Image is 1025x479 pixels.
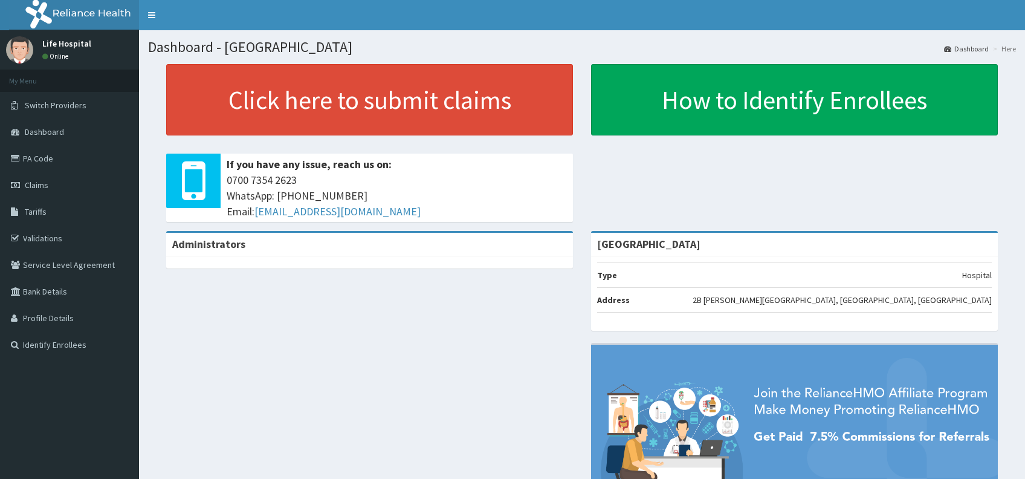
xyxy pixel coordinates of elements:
[42,52,71,60] a: Online
[25,206,47,217] span: Tariffs
[166,64,573,135] a: Click here to submit claims
[693,294,992,306] p: 2B [PERSON_NAME][GEOGRAPHIC_DATA], [GEOGRAPHIC_DATA], [GEOGRAPHIC_DATA]
[254,204,421,218] a: [EMAIL_ADDRESS][DOMAIN_NAME]
[597,270,617,281] b: Type
[25,100,86,111] span: Switch Providers
[6,36,33,64] img: User Image
[944,44,989,54] a: Dashboard
[962,269,992,281] p: Hospital
[25,126,64,137] span: Dashboard
[25,180,48,191] span: Claims
[42,39,91,48] p: Life Hospital
[227,172,567,219] span: 0700 7354 2623 WhatsApp: [PHONE_NUMBER] Email:
[597,237,700,251] strong: [GEOGRAPHIC_DATA]
[990,44,1016,54] li: Here
[227,157,392,171] b: If you have any issue, reach us on:
[172,237,245,251] b: Administrators
[597,295,630,305] b: Address
[591,64,998,135] a: How to Identify Enrollees
[148,39,1016,55] h1: Dashboard - [GEOGRAPHIC_DATA]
